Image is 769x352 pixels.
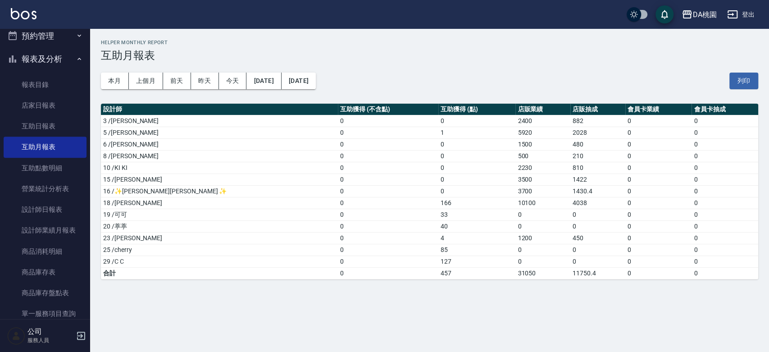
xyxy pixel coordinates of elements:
[101,127,338,138] td: 5 /[PERSON_NAME]
[101,49,758,62] h3: 互助月報表
[625,162,692,174] td: 0
[438,185,515,197] td: 0
[4,47,86,71] button: 報表及分析
[570,267,625,279] td: 11750.4
[438,138,515,150] td: 0
[101,104,758,279] table: a dense table
[515,232,570,244] td: 1200
[570,209,625,220] td: 0
[570,244,625,256] td: 0
[338,220,438,232] td: 0
[515,256,570,267] td: 0
[570,162,625,174] td: 810
[7,327,25,345] img: Person
[692,9,716,20] div: DA桃園
[438,220,515,232] td: 40
[692,104,758,115] th: 會員卡抽成
[338,267,438,279] td: 0
[4,24,86,48] button: 預約管理
[625,185,692,197] td: 0
[515,174,570,185] td: 3500
[338,115,438,127] td: 0
[625,244,692,256] td: 0
[692,220,758,232] td: 0
[692,232,758,244] td: 0
[27,336,73,344] p: 服務人員
[101,73,129,89] button: 本月
[625,150,692,162] td: 0
[438,127,515,138] td: 1
[4,220,86,241] a: 設計師業績月報表
[625,197,692,209] td: 0
[4,283,86,303] a: 商品庫存盤點表
[338,138,438,150] td: 0
[101,232,338,244] td: 23 /[PERSON_NAME]
[515,115,570,127] td: 2400
[692,138,758,150] td: 0
[4,303,86,324] a: 單一服務項目查詢
[692,267,758,279] td: 0
[4,95,86,116] a: 店家日報表
[570,174,625,185] td: 1422
[692,115,758,127] td: 0
[438,256,515,267] td: 127
[692,256,758,267] td: 0
[678,5,720,24] button: DA桃園
[729,73,758,89] button: 列印
[515,138,570,150] td: 1500
[438,150,515,162] td: 0
[625,256,692,267] td: 0
[570,138,625,150] td: 480
[438,104,515,115] th: 互助獲得 (點)
[625,127,692,138] td: 0
[692,197,758,209] td: 0
[4,262,86,283] a: 商品庫存表
[625,232,692,244] td: 0
[570,197,625,209] td: 4038
[723,6,758,23] button: 登出
[570,232,625,244] td: 450
[191,73,219,89] button: 昨天
[338,197,438,209] td: 0
[219,73,247,89] button: 今天
[438,267,515,279] td: 457
[4,74,86,95] a: 報表目錄
[625,138,692,150] td: 0
[4,137,86,157] a: 互助月報表
[101,209,338,220] td: 19 /可可
[625,220,692,232] td: 0
[515,244,570,256] td: 0
[101,40,758,46] h2: Helper Monthly Report
[570,127,625,138] td: 2028
[282,73,316,89] button: [DATE]
[101,162,338,174] td: 10 /KI KI
[570,220,625,232] td: 0
[101,197,338,209] td: 18 /[PERSON_NAME]
[27,327,73,336] h5: 公司
[338,244,438,256] td: 0
[338,127,438,138] td: 0
[515,104,570,115] th: 店販業績
[438,174,515,185] td: 0
[338,209,438,220] td: 0
[515,185,570,197] td: 3700
[625,104,692,115] th: 會員卡業績
[338,104,438,115] th: 互助獲得 (不含點)
[625,115,692,127] td: 0
[101,115,338,127] td: 3 /[PERSON_NAME]
[129,73,163,89] button: 上個月
[163,73,191,89] button: 前天
[338,256,438,267] td: 0
[692,174,758,185] td: 0
[625,267,692,279] td: 0
[570,150,625,162] td: 210
[338,174,438,185] td: 0
[625,174,692,185] td: 0
[692,127,758,138] td: 0
[338,185,438,197] td: 0
[655,5,673,23] button: save
[4,158,86,178] a: 互助點數明細
[692,185,758,197] td: 0
[692,162,758,174] td: 0
[515,209,570,220] td: 0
